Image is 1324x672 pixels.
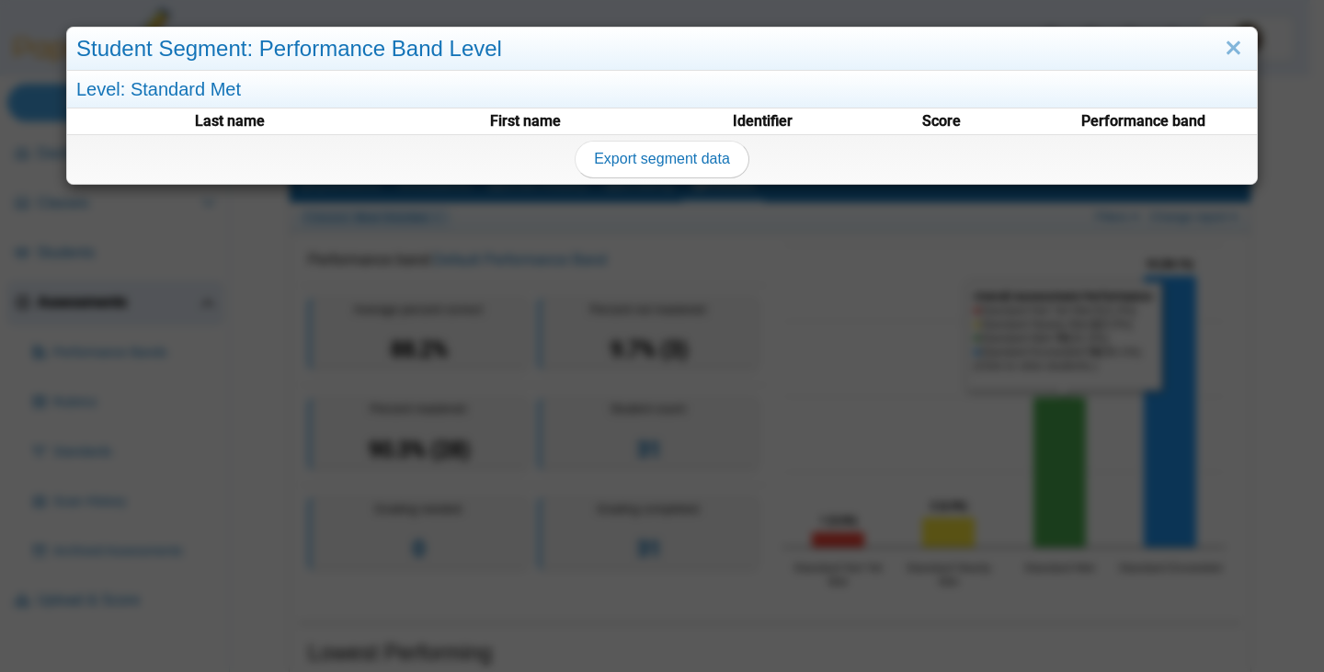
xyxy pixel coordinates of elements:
th: Identifier [675,110,851,132]
a: Close [1219,33,1248,64]
th: Performance band [1032,110,1255,132]
span: Export segment data [594,151,730,166]
th: Score [853,110,1030,132]
th: First name [379,110,673,132]
a: Export segment data [575,141,749,177]
div: Level: Standard Met [67,71,1257,108]
th: Last name [83,110,377,132]
div: Student Segment: Performance Band Level [67,28,1257,71]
